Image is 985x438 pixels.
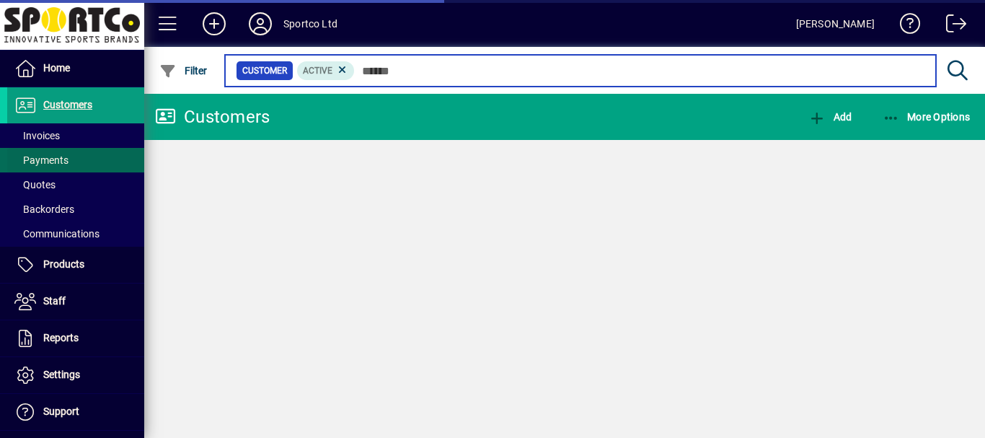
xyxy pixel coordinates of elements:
button: More Options [879,104,974,130]
span: Staff [43,295,66,307]
span: Communications [14,228,100,240]
a: Payments [7,148,144,172]
div: [PERSON_NAME] [796,12,875,35]
a: Reports [7,320,144,356]
span: Settings [43,369,80,380]
a: Backorders [7,197,144,222]
span: Customers [43,99,92,110]
span: Add [808,111,852,123]
button: Add [191,11,237,37]
span: Products [43,258,84,270]
a: Quotes [7,172,144,197]
div: Sportco Ltd [283,12,337,35]
span: Filter [159,65,208,76]
mat-chip: Activation Status: Active [297,61,355,80]
button: Filter [156,58,211,84]
span: Reports [43,332,79,343]
span: Invoices [14,130,60,141]
a: Settings [7,357,144,393]
span: More Options [883,111,971,123]
span: Active [303,66,332,76]
a: Knowledge Base [889,3,921,50]
a: Products [7,247,144,283]
span: Quotes [14,179,56,190]
span: Customer [242,63,287,78]
a: Logout [935,3,967,50]
a: Home [7,51,144,87]
a: Communications [7,222,144,246]
div: Customers [155,105,270,128]
button: Profile [237,11,283,37]
span: Support [43,406,79,417]
span: Payments [14,154,69,166]
a: Staff [7,284,144,320]
a: Invoices [7,123,144,148]
span: Home [43,62,70,74]
button: Add [805,104,855,130]
span: Backorders [14,203,74,215]
a: Support [7,394,144,430]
